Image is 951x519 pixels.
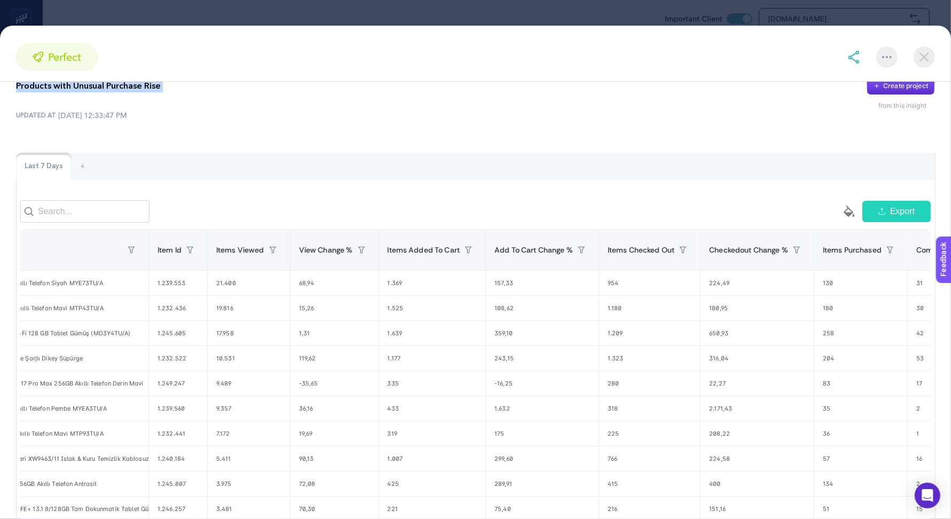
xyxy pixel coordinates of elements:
span: Items Added To Cart [388,246,460,254]
div: 1.177 [379,346,486,371]
div: 134 [814,471,907,496]
div: 1.239.553 [149,271,207,295]
div: + [72,153,93,180]
div: 335 [379,371,486,396]
div: 1.209 [599,321,700,345]
div: 359,10 [486,321,599,345]
div: 204 [814,346,907,371]
img: share [847,51,860,64]
div: 289,91 [486,471,599,496]
div: 108,62 [486,296,599,320]
div: -35,65 [290,371,379,396]
div: 208,22 [701,421,814,446]
div: 21.400 [208,271,290,295]
div: 119,62 [290,346,379,371]
div: Open Intercom Messenger [915,483,940,508]
span: Items Viewed [216,246,264,254]
div: Create project [883,82,928,90]
div: 258 [814,321,907,345]
div: from this insight [878,101,935,110]
div: 400 [701,471,814,496]
div: 2.171,43 [701,396,814,421]
div: 415 [599,471,700,496]
div: 1.639 [379,321,486,345]
div: 954 [599,271,700,295]
div: 72,08 [290,471,379,496]
input: Search... [20,200,150,223]
div: 22,27 [701,371,814,396]
span: Items Purchased [823,246,882,254]
img: More options [882,56,892,58]
div: 36,16 [290,396,379,421]
img: perfect [33,52,43,62]
div: 90,13 [290,446,379,471]
div: 1.249.247 [149,371,207,396]
button: Export [862,201,931,222]
div: 650,93 [701,321,814,345]
div: 433 [379,396,486,421]
time: [DATE] 12:33:47 PM [58,110,127,121]
span: perfect [48,49,81,65]
button: Create project [867,77,935,95]
div: 243,15 [486,346,599,371]
p: Products with Unusual Purchase Rise [16,80,161,92]
div: 1,31 [290,321,379,345]
div: 225 [599,421,700,446]
div: 130 [814,271,907,295]
div: 319 [379,421,486,446]
div: 9.357 [208,396,290,421]
span: UPDATED AT [16,111,56,120]
div: 1.369 [379,271,486,295]
span: Feedback [6,3,41,12]
div: -16,25 [486,371,599,396]
div: 3.975 [208,471,290,496]
div: 57 [814,446,907,471]
div: 1.632 [486,396,599,421]
img: close-dialog [914,46,935,68]
div: 180 [814,296,907,320]
div: 1.240.184 [149,446,207,471]
span: Items Checked Out [608,246,674,254]
div: 318 [599,396,700,421]
div: 15,26 [290,296,379,320]
span: Export [890,205,915,218]
div: 68,94 [290,271,379,295]
div: 19,69 [290,421,379,446]
div: 224,49 [701,271,814,295]
div: 280 [599,371,700,396]
div: 17.958 [208,321,290,345]
div: 36 [814,421,907,446]
div: 1.180 [599,296,700,320]
div: 1.245.605 [149,321,207,345]
div: 175 [486,421,599,446]
div: 1.007 [379,446,486,471]
div: 1.232.522 [149,346,207,371]
div: 1.239.560 [149,396,207,421]
div: 9.489 [208,371,290,396]
div: 157,33 [486,271,599,295]
div: Last 7 Days [16,153,72,180]
span: Add To Cart Change % [494,246,573,254]
div: 83 [814,371,907,396]
div: 316,04 [701,346,814,371]
div: 35 [814,396,907,421]
div: 766 [599,446,700,471]
span: View Change % [299,246,353,254]
div: 1.232.436 [149,296,207,320]
span: Item Id [158,246,182,254]
div: 299,60 [486,446,599,471]
div: 1.232.441 [149,421,207,446]
div: 1.323 [599,346,700,371]
div: 7.172 [208,421,290,446]
div: 425 [379,471,486,496]
div: 180,95 [701,296,814,320]
div: 10.531 [208,346,290,371]
div: 19.816 [208,296,290,320]
div: 224,58 [701,446,814,471]
div: 1.525 [379,296,486,320]
span: Checkedout Change % [709,246,788,254]
div: 5.411 [208,446,290,471]
div: 1.245.807 [149,471,207,496]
